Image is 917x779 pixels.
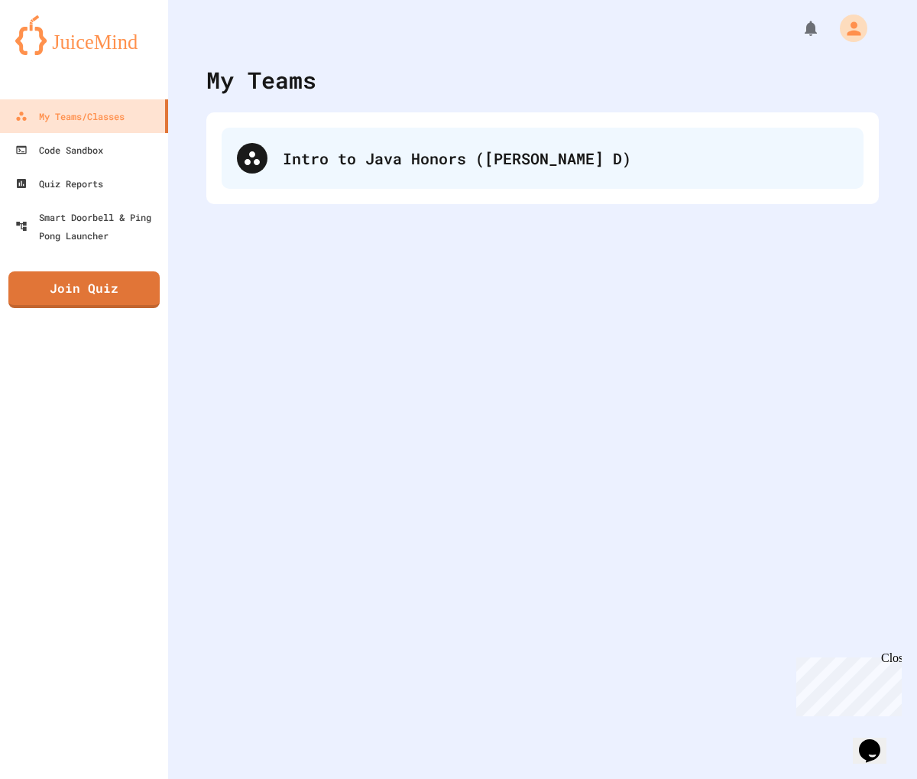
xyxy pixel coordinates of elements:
[15,208,162,245] div: Smart Doorbell & Ping Pong Launcher
[6,6,105,97] div: Chat with us now!Close
[15,15,153,55] img: logo-orange.svg
[283,147,848,170] div: Intro to Java Honors ([PERSON_NAME] D)
[790,651,902,716] iframe: chat widget
[15,141,103,159] div: Code Sandbox
[824,11,871,46] div: My Account
[773,15,824,41] div: My Notifications
[15,107,125,125] div: My Teams/Classes
[206,63,316,97] div: My Teams
[222,128,864,189] div: Intro to Java Honors ([PERSON_NAME] D)
[8,271,160,308] a: Join Quiz
[853,718,902,764] iframe: chat widget
[15,174,103,193] div: Quiz Reports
